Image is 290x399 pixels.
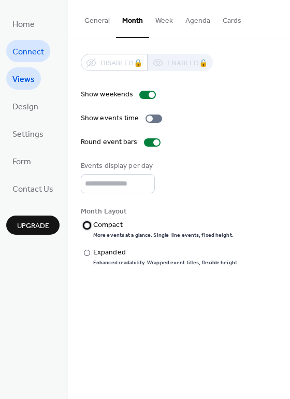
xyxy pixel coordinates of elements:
a: Home [6,12,41,35]
a: Views [6,67,41,90]
span: Connect [12,44,44,60]
div: Show weekends [81,89,133,100]
a: Design [6,95,45,117]
div: Events display per day [81,161,153,172]
a: Form [6,150,37,172]
div: Round event bars [81,137,138,148]
a: Connect [6,40,50,62]
span: Design [12,99,38,115]
div: Enhanced readability. Wrapped event titles, flexible height. [93,259,239,266]
a: Settings [6,122,50,145]
div: More events at a glance. Single-line events, fixed height. [93,232,234,239]
span: Settings [12,126,44,142]
div: Month Layout [81,206,275,217]
div: Expanded [93,247,237,258]
span: Form [12,154,31,170]
div: Compact [93,220,231,231]
span: Views [12,72,35,88]
span: Upgrade [17,221,49,232]
span: Contact Us [12,181,53,197]
a: Contact Us [6,177,60,199]
div: Show events time [81,113,139,124]
button: Upgrade [6,216,60,235]
span: Home [12,17,35,33]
